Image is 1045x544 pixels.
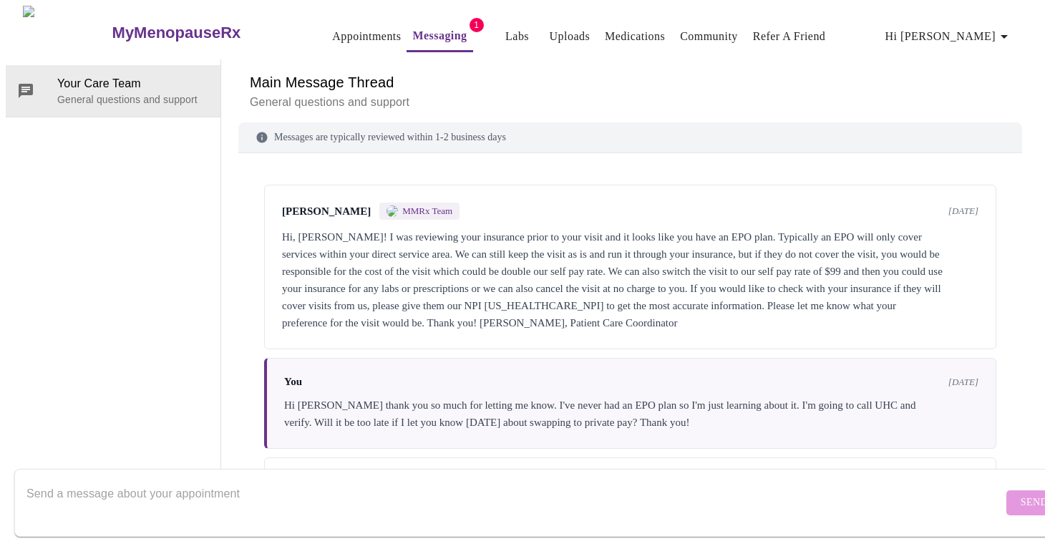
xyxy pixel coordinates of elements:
button: Community [674,22,744,51]
textarea: Send a message about your appointment [26,480,1003,525]
a: Appointments [332,26,401,47]
h6: Main Message Thread [250,71,1011,94]
a: Labs [505,26,529,47]
button: Uploads [544,22,596,51]
a: Community [680,26,738,47]
span: [DATE] [948,377,978,388]
p: General questions and support [57,92,209,107]
a: MyMenopauseRx [110,8,298,58]
button: Appointments [326,22,407,51]
button: Messaging [407,21,472,52]
a: Uploads [550,26,590,47]
span: MMRx Team [402,205,452,217]
img: MMRX [387,205,398,217]
div: Hi, [PERSON_NAME]! I was reviewing your insurance prior to your visit and it looks like you have ... [282,228,978,331]
span: [PERSON_NAME] [282,205,371,218]
div: Hi [PERSON_NAME] thank you so much for letting me know. I've never had an EPO plan so I'm just le... [284,397,978,431]
button: Labs [495,22,540,51]
button: Medications [599,22,671,51]
span: You [284,376,302,388]
button: Hi [PERSON_NAME] [880,22,1019,51]
div: Messages are typically reviewed within 1-2 business days [238,122,1022,153]
span: Your Care Team [57,75,209,92]
img: MyMenopauseRx Logo [23,6,110,59]
div: Your Care TeamGeneral questions and support [6,65,220,117]
h3: MyMenopauseRx [112,24,241,42]
span: 1 [470,18,484,32]
a: Medications [605,26,665,47]
span: [DATE] [948,205,978,217]
a: Messaging [412,26,467,46]
button: Refer a Friend [747,22,832,51]
span: Hi [PERSON_NAME] [885,26,1013,47]
a: Refer a Friend [753,26,826,47]
p: General questions and support [250,94,1011,111]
